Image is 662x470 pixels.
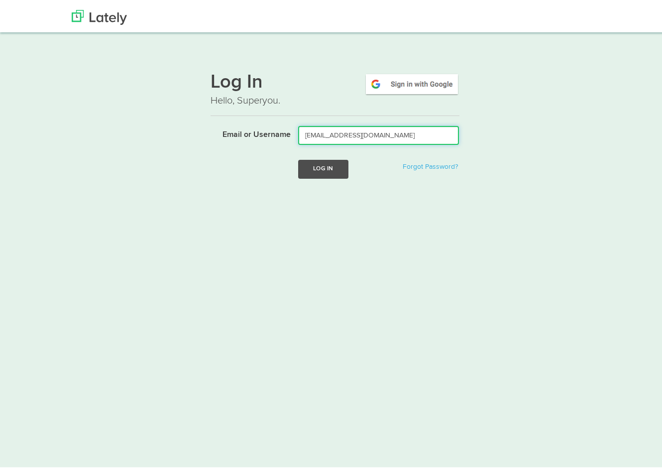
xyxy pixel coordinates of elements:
[364,70,459,93] img: google-signin.png
[403,161,458,168] a: Forgot Password?
[298,157,348,176] button: Log In
[211,91,459,106] p: Hello, Superyou.
[72,7,127,22] img: Lately
[203,123,291,138] label: Email or Username
[211,70,459,91] h1: Log In
[298,123,459,142] input: Email or Username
